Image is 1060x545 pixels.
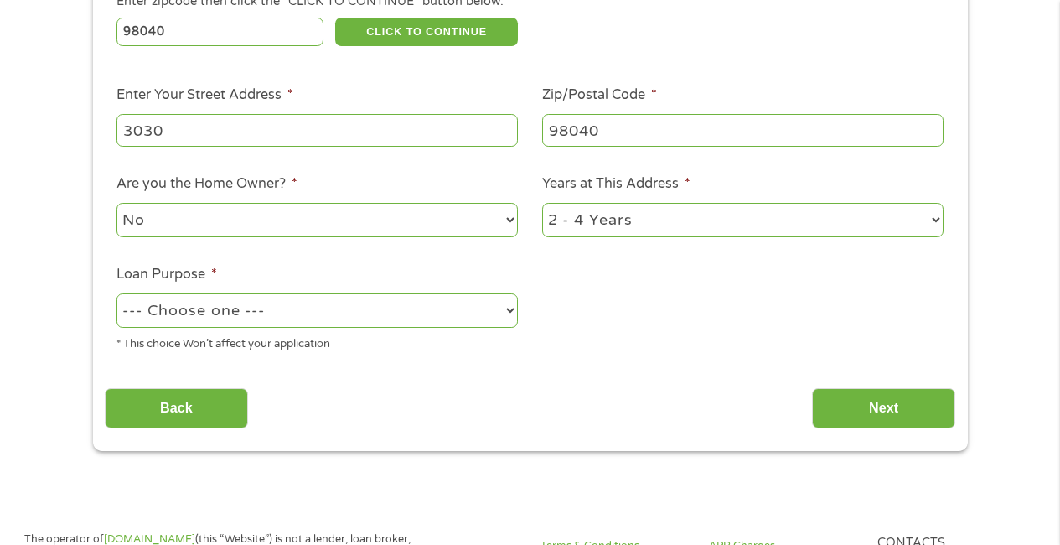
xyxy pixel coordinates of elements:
label: Enter Your Street Address [116,86,293,104]
input: 1 Main Street [116,114,518,146]
label: Are you the Home Owner? [116,175,297,193]
input: Enter Zipcode (e.g 01510) [116,18,323,46]
input: Back [105,388,248,429]
label: Zip/Postal Code [542,86,657,104]
input: Next [812,388,955,429]
label: Loan Purpose [116,266,217,283]
button: CLICK TO CONTINUE [335,18,518,46]
div: * This choice Won’t affect your application [116,330,518,353]
label: Years at This Address [542,175,690,193]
